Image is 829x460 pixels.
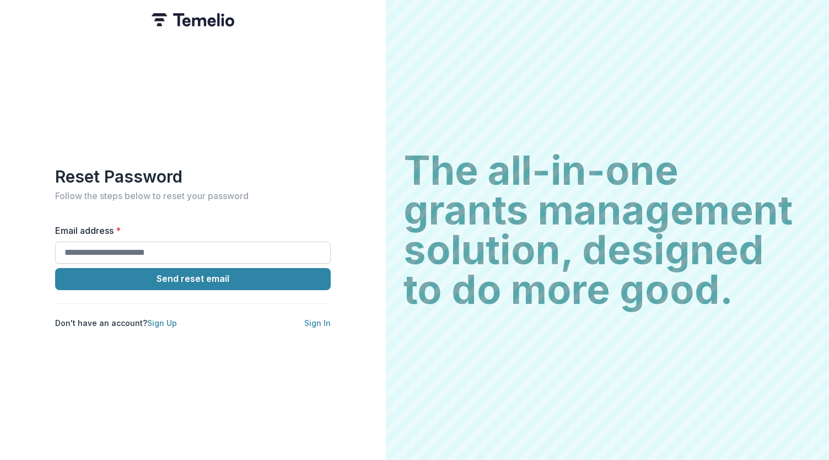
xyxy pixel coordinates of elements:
h2: Follow the steps below to reset your password [55,191,331,201]
label: Email address [55,224,324,237]
p: Don't have an account? [55,317,177,329]
img: Temelio [152,13,234,26]
a: Sign Up [147,318,177,328]
button: Send reset email [55,268,331,290]
h1: Reset Password [55,167,331,186]
a: Sign In [304,318,331,328]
